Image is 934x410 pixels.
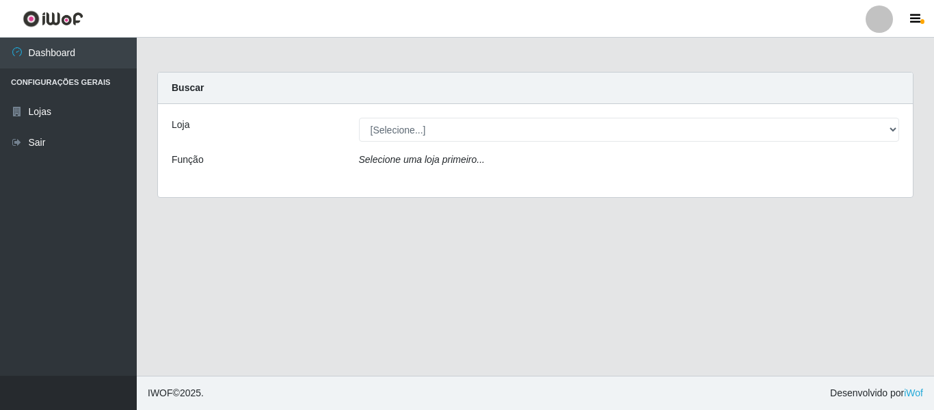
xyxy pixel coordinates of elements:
span: © 2025 . [148,386,204,400]
a: iWof [904,387,923,398]
label: Loja [172,118,189,132]
span: Desenvolvido por [830,386,923,400]
strong: Buscar [172,82,204,93]
span: IWOF [148,387,173,398]
img: CoreUI Logo [23,10,83,27]
label: Função [172,153,204,167]
i: Selecione uma loja primeiro... [359,154,485,165]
